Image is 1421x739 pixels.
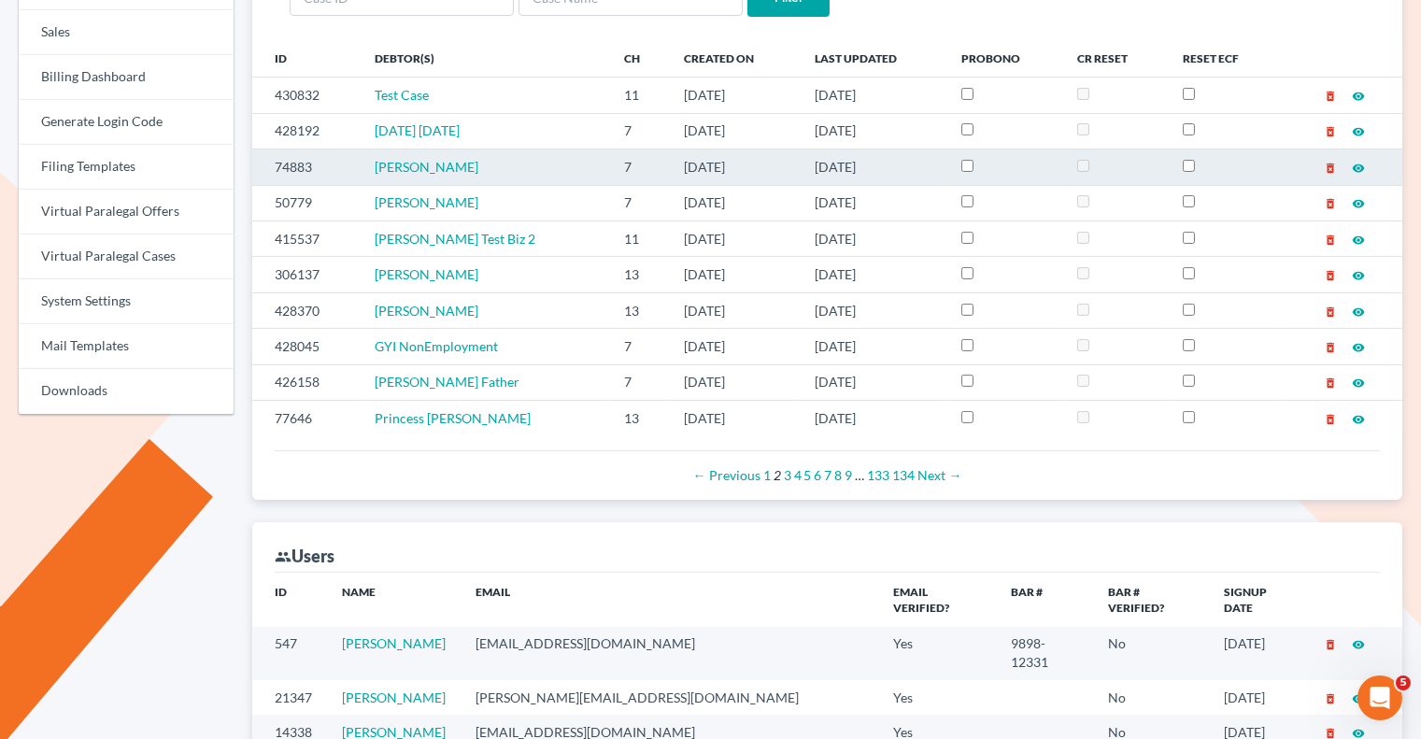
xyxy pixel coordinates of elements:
[669,185,800,220] td: [DATE]
[1324,303,1337,319] a: delete_forever
[1324,122,1337,138] a: delete_forever
[252,78,360,113] td: 430832
[1352,194,1365,210] a: visibility
[1352,635,1365,651] a: visibility
[1324,162,1337,175] i: delete_forever
[800,113,946,149] td: [DATE]
[996,627,1093,680] td: 9898-12331
[1062,39,1167,77] th: CR Reset
[375,410,531,426] a: Princess [PERSON_NAME]
[1324,87,1337,103] a: delete_forever
[794,467,802,483] a: Page 4
[327,573,461,626] th: Name
[1352,90,1365,103] i: visibility
[763,467,771,483] a: Page 1
[669,220,800,256] td: [DATE]
[845,467,853,483] a: Page 9
[1352,377,1365,390] i: visibility
[252,627,327,680] td: 547
[1352,638,1365,651] i: visibility
[375,159,478,175] a: [PERSON_NAME]
[1168,39,1280,77] th: Reset ECF
[1324,266,1337,282] a: delete_forever
[19,279,234,324] a: System Settings
[375,303,478,319] a: [PERSON_NAME]
[669,329,800,364] td: [DATE]
[800,329,946,364] td: [DATE]
[1352,689,1365,705] a: visibility
[1324,692,1337,705] i: delete_forever
[375,87,429,103] span: Test Case
[800,401,946,436] td: [DATE]
[275,545,334,567] div: Users
[19,55,234,100] a: Billing Dashboard
[609,292,669,328] td: 13
[375,374,519,390] a: [PERSON_NAME] Father
[1324,638,1337,651] i: delete_forever
[290,466,1365,485] div: Pagination
[19,324,234,369] a: Mail Templates
[375,194,478,210] a: [PERSON_NAME]
[1352,341,1365,354] i: visibility
[1324,269,1337,282] i: delete_forever
[1324,197,1337,210] i: delete_forever
[1324,231,1337,247] a: delete_forever
[252,185,360,220] td: 50779
[19,369,234,414] a: Downloads
[1352,338,1365,354] a: visibility
[19,234,234,279] a: Virtual Paralegal Cases
[252,113,360,149] td: 428192
[19,190,234,234] a: Virtual Paralegal Offers
[275,548,291,565] i: group
[342,689,446,705] a: [PERSON_NAME]
[1352,234,1365,247] i: visibility
[669,364,800,400] td: [DATE]
[669,113,800,149] td: [DATE]
[878,680,996,715] td: Yes
[1352,87,1365,103] a: visibility
[342,635,446,651] a: [PERSON_NAME]
[609,149,669,185] td: 7
[800,185,946,220] td: [DATE]
[1352,122,1365,138] a: visibility
[800,364,946,400] td: [DATE]
[1324,194,1337,210] a: delete_forever
[946,39,1062,77] th: ProBono
[252,257,360,292] td: 306137
[1352,692,1365,705] i: visibility
[1352,410,1365,426] a: visibility
[375,338,498,354] span: GYI NonEmployment
[1094,680,1210,715] td: No
[669,39,800,77] th: Created On
[1324,689,1337,705] a: delete_forever
[461,573,878,626] th: Email
[609,257,669,292] td: 13
[375,266,478,282] span: [PERSON_NAME]
[669,401,800,436] td: [DATE]
[609,220,669,256] td: 11
[252,149,360,185] td: 74883
[252,220,360,256] td: 415537
[609,401,669,436] td: 13
[1352,306,1365,319] i: visibility
[800,220,946,256] td: [DATE]
[835,467,843,483] a: Page 8
[1352,303,1365,319] a: visibility
[375,122,460,138] a: [DATE] [DATE]
[800,39,946,77] th: Last Updated
[893,467,916,483] a: Page 134
[1352,413,1365,426] i: visibility
[609,39,669,77] th: Ch
[19,100,234,145] a: Generate Login Code
[252,39,360,77] th: ID
[825,467,832,483] a: Page 7
[19,10,234,55] a: Sales
[800,78,946,113] td: [DATE]
[461,680,878,715] td: [PERSON_NAME][EMAIL_ADDRESS][DOMAIN_NAME]
[1324,306,1337,319] i: delete_forever
[784,467,791,483] a: Page 3
[609,329,669,364] td: 7
[609,185,669,220] td: 7
[669,292,800,328] td: [DATE]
